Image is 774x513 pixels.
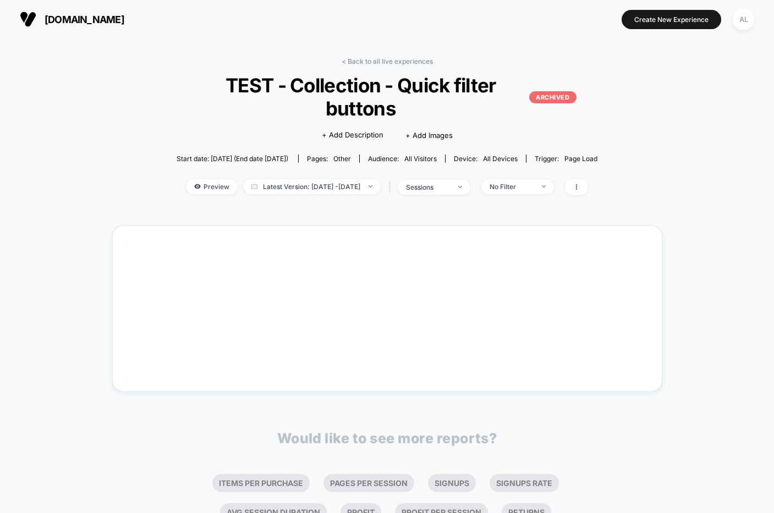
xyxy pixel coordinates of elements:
[445,155,526,163] span: Device:
[542,185,546,187] img: end
[45,14,124,25] span: [DOMAIN_NAME]
[333,155,351,163] span: other
[177,155,288,163] span: Start date: [DATE] (End date [DATE])
[458,186,462,188] img: end
[428,474,476,492] li: Signups
[322,130,383,141] span: + Add Description
[490,183,534,191] div: No Filter
[251,184,257,189] img: calendar
[622,10,721,29] button: Create New Experience
[212,474,310,492] li: Items Per Purchase
[186,179,238,194] span: Preview
[406,183,450,191] div: sessions
[535,155,597,163] div: Trigger:
[307,155,351,163] div: Pages:
[323,474,414,492] li: Pages Per Session
[729,8,757,31] button: AL
[529,91,576,103] p: ARCHIVED
[20,11,36,27] img: Visually logo
[386,179,398,195] span: |
[243,179,381,194] span: Latest Version: [DATE] - [DATE]
[404,155,437,163] span: All Visitors
[369,185,372,187] img: end
[368,155,437,163] div: Audience:
[490,474,559,492] li: Signups Rate
[17,10,128,28] button: [DOMAIN_NAME]
[277,430,497,446] p: Would like to see more reports?
[197,74,576,120] span: TEST - Collection - Quick filter buttons
[733,9,754,30] div: AL
[483,155,518,163] span: all devices
[342,57,433,65] a: < Back to all live experiences
[405,131,453,140] span: + Add Images
[564,155,597,163] span: Page Load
